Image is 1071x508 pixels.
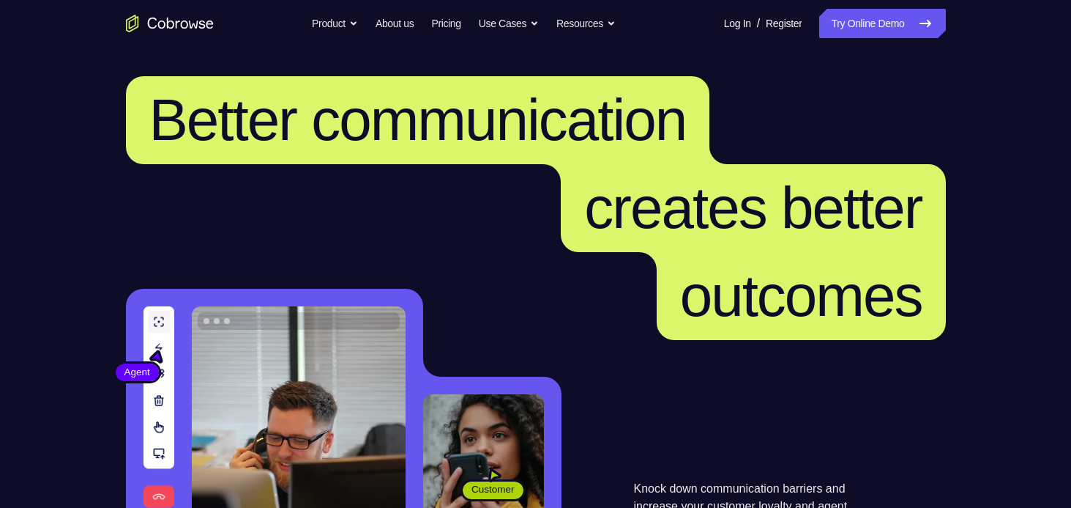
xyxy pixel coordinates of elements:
span: creates better [584,175,922,240]
img: A series of tools used in co-browsing sessions [143,306,174,508]
a: Pricing [431,9,460,38]
button: Use Cases [479,9,539,38]
a: Log In [724,9,751,38]
a: Go to the home page [126,15,214,32]
span: Customer [463,482,523,497]
a: About us [376,9,414,38]
a: Try Online Demo [819,9,945,38]
button: Resources [556,9,616,38]
span: Better communication [149,87,687,152]
button: Product [312,9,358,38]
span: outcomes [680,263,922,328]
a: Register [766,9,802,38]
span: / [757,15,760,32]
span: Agent [116,365,159,380]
